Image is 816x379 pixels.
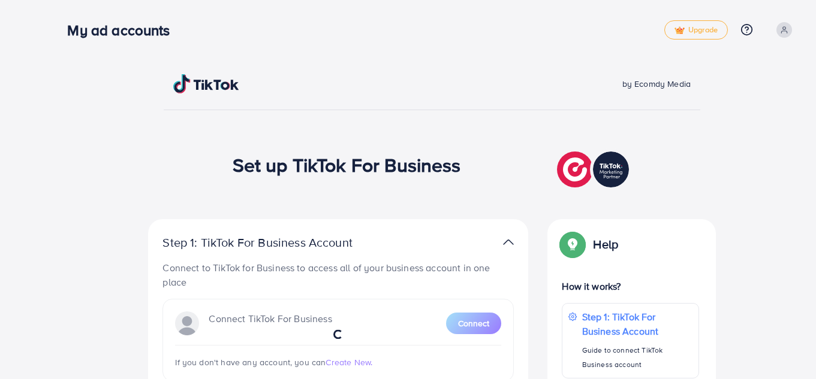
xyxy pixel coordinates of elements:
[593,237,618,251] p: Help
[162,235,390,250] p: Step 1: TikTok For Business Account
[562,234,583,255] img: Popup guide
[675,26,718,35] span: Upgrade
[173,74,239,93] img: TikTok
[582,343,692,372] p: Guide to connect TikTok Business account
[557,148,632,190] img: TikTok partner
[664,20,728,40] a: tickUpgrade
[622,78,691,90] span: by Ecomdy Media
[233,153,461,176] h1: Set up TikTok For Business
[582,310,692,338] p: Step 1: TikTok For Business Account
[503,234,514,251] img: TikTok partner
[67,22,179,39] h3: My ad accounts
[675,26,685,35] img: tick
[562,279,698,293] p: How it works?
